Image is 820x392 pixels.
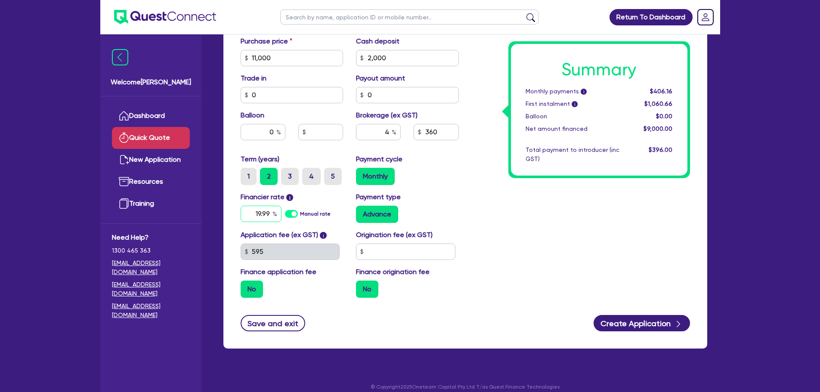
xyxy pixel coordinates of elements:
[572,102,578,108] span: i
[356,168,395,185] label: Monthly
[119,133,129,143] img: quick-quote
[241,315,306,331] button: Save and exit
[114,10,216,24] img: quest-connect-logo-blue
[112,127,190,149] a: Quick Quote
[280,9,538,25] input: Search by name, application ID or mobile number...
[324,168,342,185] label: 5
[241,110,264,120] label: Balloon
[519,112,626,121] div: Balloon
[241,192,294,202] label: Financier rate
[644,100,672,107] span: $1,060.66
[112,246,190,255] span: 1300 465 363
[241,267,316,277] label: Finance application fee
[650,88,672,95] span: $406.16
[356,230,433,240] label: Origination fee (ex GST)
[656,113,672,120] span: $0.00
[111,77,191,87] span: Welcome [PERSON_NAME]
[356,192,401,202] label: Payment type
[241,73,266,83] label: Trade in
[694,6,717,28] a: Dropdown toggle
[119,176,129,187] img: resources
[260,168,278,185] label: 2
[594,315,690,331] button: Create Application
[581,89,587,95] span: i
[241,230,318,240] label: Application fee (ex GST)
[302,168,321,185] label: 4
[112,171,190,193] a: Resources
[610,9,693,25] a: Return To Dashboard
[286,194,293,201] span: i
[356,73,405,83] label: Payout amount
[649,146,672,153] span: $396.00
[119,198,129,209] img: training
[356,206,398,223] label: Advance
[241,281,263,298] label: No
[356,281,378,298] label: No
[241,36,292,46] label: Purchase price
[112,302,190,320] a: [EMAIL_ADDRESS][DOMAIN_NAME]
[519,87,626,96] div: Monthly payments
[644,125,672,132] span: $9,000.00
[526,59,673,80] h1: Summary
[112,259,190,277] a: [EMAIL_ADDRESS][DOMAIN_NAME]
[320,232,327,239] span: i
[519,99,626,108] div: First instalment
[356,154,402,164] label: Payment cycle
[112,193,190,215] a: Training
[112,232,190,243] span: Need Help?
[356,110,418,120] label: Brokerage (ex GST)
[519,145,626,164] div: Total payment to introducer (inc GST)
[112,105,190,127] a: Dashboard
[217,383,713,391] p: © Copyright 2025 Oneteam Capital Pty Ltd T/as Quest Finance Technologies
[241,154,279,164] label: Term (years)
[112,149,190,171] a: New Application
[241,168,257,185] label: 1
[356,36,399,46] label: Cash deposit
[112,280,190,298] a: [EMAIL_ADDRESS][DOMAIN_NAME]
[281,168,299,185] label: 3
[519,124,626,133] div: Net amount financed
[300,210,331,218] label: Manual rate
[119,154,129,165] img: new-application
[356,267,430,277] label: Finance origination fee
[112,49,128,65] img: icon-menu-close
